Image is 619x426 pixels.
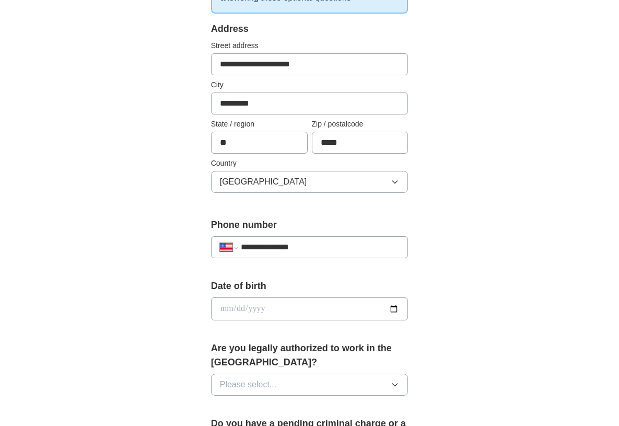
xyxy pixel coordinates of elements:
[211,374,408,396] button: Please select...
[211,40,408,51] label: Street address
[312,119,408,130] label: Zip / postalcode
[211,158,408,169] label: Country
[211,171,408,193] button: [GEOGRAPHIC_DATA]
[220,176,307,188] span: [GEOGRAPHIC_DATA]
[211,279,408,293] label: Date of birth
[220,378,277,391] span: Please select...
[211,79,408,90] label: City
[211,22,408,36] div: Address
[211,119,308,130] label: State / region
[211,218,408,232] label: Phone number
[211,341,408,370] label: Are you legally authorized to work in the [GEOGRAPHIC_DATA]?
